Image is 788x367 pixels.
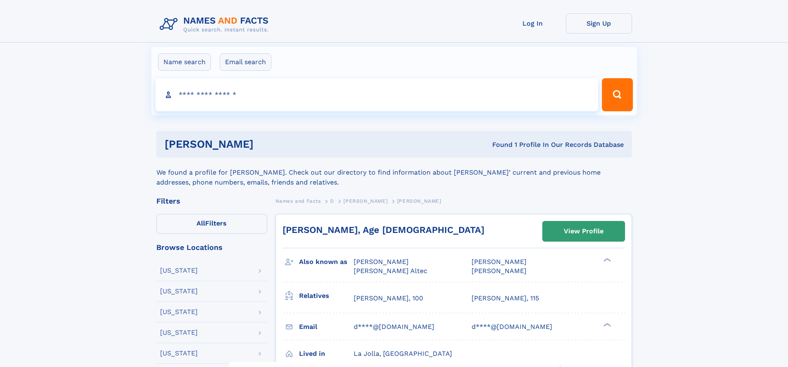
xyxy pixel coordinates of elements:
[343,196,388,206] a: [PERSON_NAME]
[160,288,198,295] div: [US_STATE]
[472,258,527,266] span: [PERSON_NAME]
[160,329,198,336] div: [US_STATE]
[196,219,205,227] span: All
[158,53,211,71] label: Name search
[543,221,625,241] a: View Profile
[601,257,611,263] div: ❯
[156,197,267,205] div: Filters
[275,196,321,206] a: Names and Facts
[500,13,566,34] a: Log In
[564,222,604,241] div: View Profile
[156,244,267,251] div: Browse Locations
[156,78,599,111] input: search input
[354,350,452,357] span: La Jolla, [GEOGRAPHIC_DATA]
[373,140,624,149] div: Found 1 Profile In Our Records Database
[397,198,441,204] span: [PERSON_NAME]
[566,13,632,34] a: Sign Up
[299,255,354,269] h3: Also known as
[354,294,423,303] a: [PERSON_NAME], 100
[330,196,334,206] a: D
[330,198,334,204] span: D
[165,139,373,149] h1: [PERSON_NAME]
[220,53,271,71] label: Email search
[472,267,527,275] span: [PERSON_NAME]
[160,350,198,357] div: [US_STATE]
[160,309,198,315] div: [US_STATE]
[156,158,632,187] div: We found a profile for [PERSON_NAME]. Check out our directory to find information about [PERSON_N...
[160,267,198,274] div: [US_STATE]
[299,289,354,303] h3: Relatives
[354,258,409,266] span: [PERSON_NAME]
[156,13,275,36] img: Logo Names and Facts
[156,214,267,234] label: Filters
[602,78,632,111] button: Search Button
[601,322,611,327] div: ❯
[299,320,354,334] h3: Email
[343,198,388,204] span: [PERSON_NAME]
[354,267,427,275] span: [PERSON_NAME] Altec
[472,294,539,303] a: [PERSON_NAME], 115
[283,225,484,235] a: [PERSON_NAME], Age [DEMOGRAPHIC_DATA]
[299,347,354,361] h3: Lived in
